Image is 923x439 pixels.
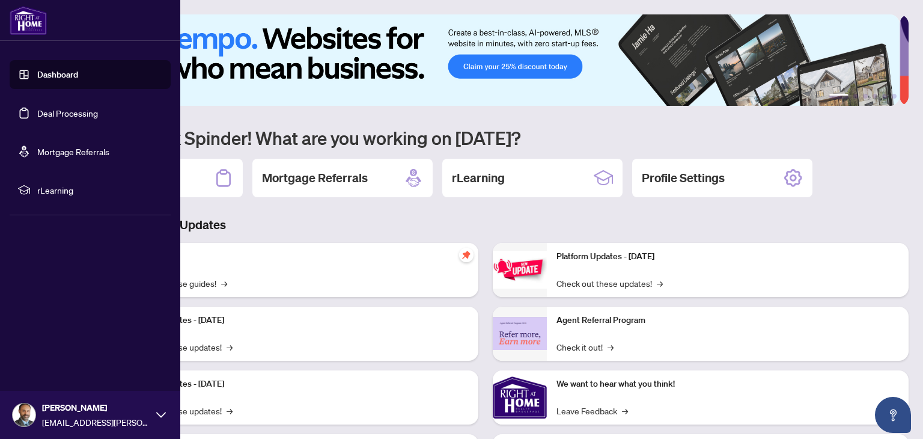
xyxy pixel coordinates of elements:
a: Deal Processing [37,108,98,118]
span: → [657,277,663,290]
button: Open asap [875,397,911,433]
button: 3 [863,94,868,99]
span: [EMAIL_ADDRESS][PERSON_NAME][DOMAIN_NAME] [42,416,150,429]
span: → [608,340,614,354]
h2: Profile Settings [642,170,725,186]
p: Self-Help [126,250,469,263]
button: 6 [892,94,897,99]
button: 1 [829,94,848,99]
p: Platform Updates - [DATE] [556,250,899,263]
button: 2 [853,94,858,99]
p: Agent Referral Program [556,314,899,327]
a: Check out these updates!→ [556,277,663,290]
span: → [221,277,227,290]
p: Platform Updates - [DATE] [126,378,469,391]
a: Mortgage Referrals [37,146,109,157]
span: → [227,340,233,354]
a: Leave Feedback→ [556,404,628,417]
img: Platform Updates - June 23, 2025 [493,251,547,289]
img: Slide 0 [62,14,900,106]
img: We want to hear what you think! [493,370,547,425]
h3: Brokerage & Industry Updates [62,216,909,233]
button: 4 [873,94,877,99]
h2: Mortgage Referrals [262,170,368,186]
h1: Welcome back Spinder! What are you working on [DATE]? [62,126,909,149]
span: pushpin [459,248,474,262]
img: Agent Referral Program [493,317,547,350]
img: Profile Icon [13,404,35,426]
button: 5 [882,94,887,99]
span: rLearning [37,183,162,197]
span: [PERSON_NAME] [42,401,150,414]
p: We want to hear what you think! [556,378,899,391]
span: → [622,404,628,417]
a: Check it out!→ [556,340,614,354]
span: → [227,404,233,417]
h2: rLearning [452,170,505,186]
a: Dashboard [37,69,78,80]
p: Platform Updates - [DATE] [126,314,469,327]
img: logo [10,6,47,35]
